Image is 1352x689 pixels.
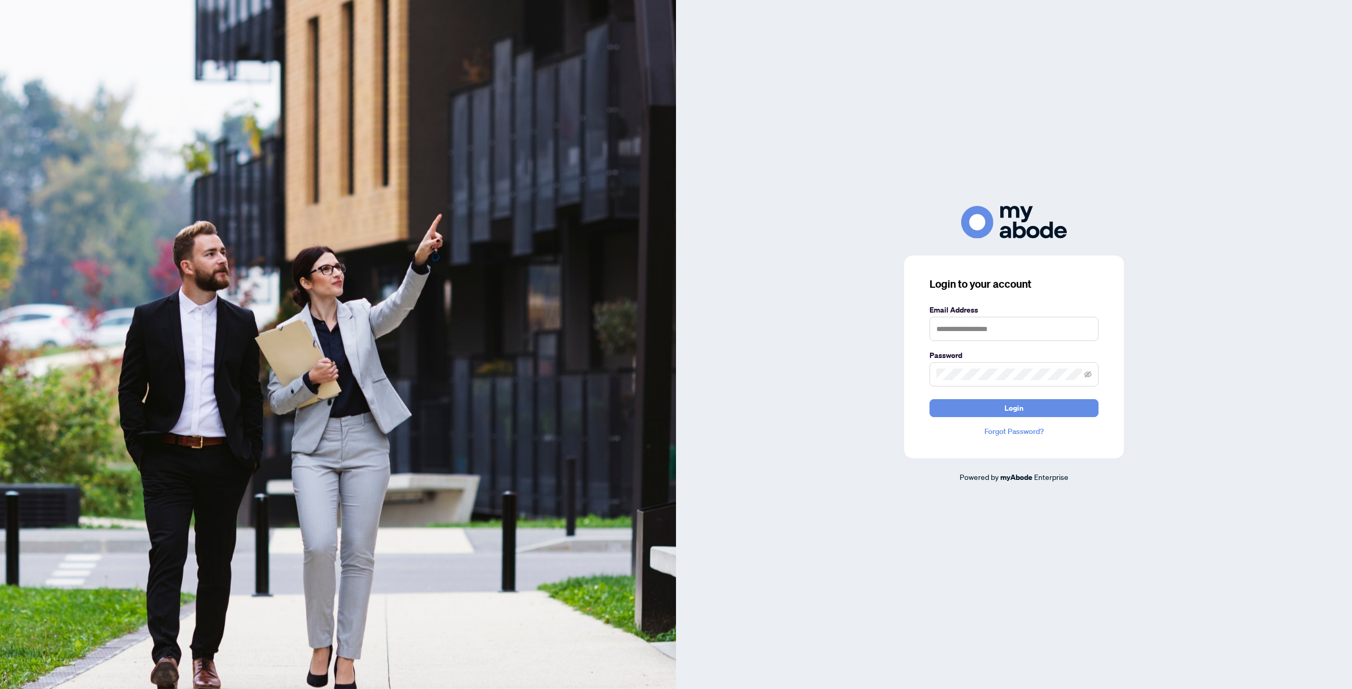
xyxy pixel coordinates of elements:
span: Login [1004,400,1024,417]
a: myAbode [1000,471,1032,483]
button: Login [929,399,1098,417]
span: eye-invisible [1084,371,1092,378]
h3: Login to your account [929,277,1098,291]
img: ma-logo [961,206,1067,238]
a: Forgot Password? [929,426,1098,437]
span: Enterprise [1034,472,1068,482]
label: Email Address [929,304,1098,316]
label: Password [929,350,1098,361]
span: Powered by [960,472,999,482]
